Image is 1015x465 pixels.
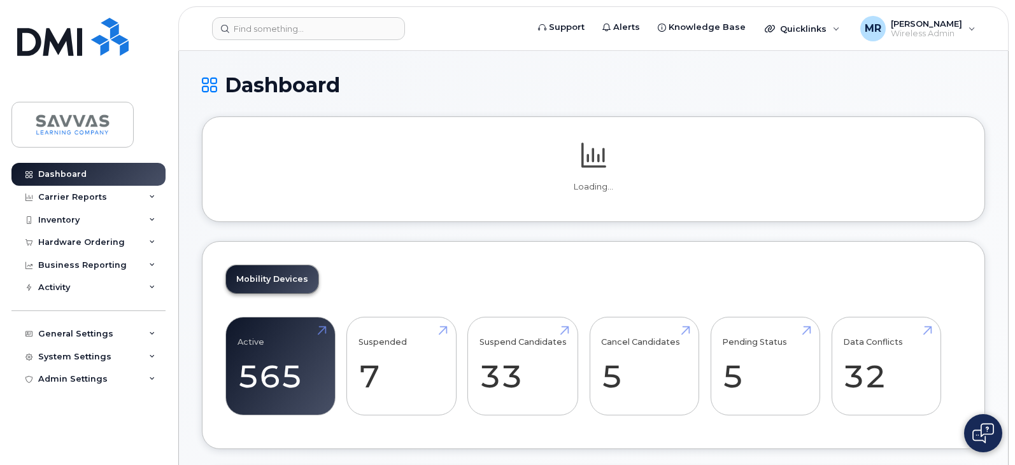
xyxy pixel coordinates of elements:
a: Pending Status 5 [722,324,808,408]
a: Cancel Candidates 5 [601,324,687,408]
a: Mobility Devices [226,265,318,293]
p: Loading... [225,181,962,193]
a: Data Conflicts 32 [843,324,929,408]
a: Suspended 7 [358,324,444,408]
h1: Dashboard [202,74,985,96]
img: Open chat [972,423,994,443]
a: Active 565 [238,324,323,408]
a: Suspend Candidates 33 [479,324,567,408]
